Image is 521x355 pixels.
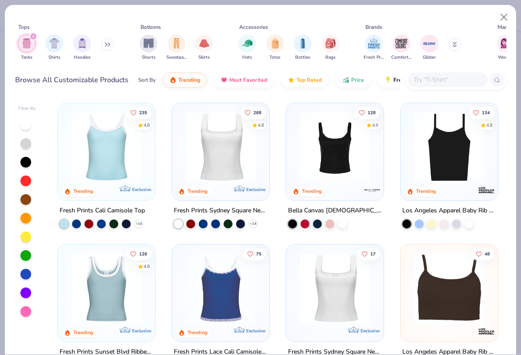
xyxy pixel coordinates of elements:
[240,106,266,119] button: Like
[166,54,187,61] span: Sweatpants
[199,38,209,48] img: Skirts Image
[364,54,384,61] span: Fresh Prints
[126,106,152,119] button: Like
[239,23,268,31] div: Accessories
[357,247,380,260] button: Like
[367,37,381,50] img: Fresh Prints Image
[496,9,513,26] button: Close
[140,35,157,61] div: filter for Shorts
[229,76,267,84] span: Most Favorited
[246,187,265,192] span: Exclusive
[21,54,32,61] span: Tanks
[73,35,91,61] button: filter button
[260,253,340,324] img: 7bdc074d-834e-4bfb-ad05-961d6dbc2cb2
[169,76,176,84] img: trending.gif
[172,38,181,48] img: Sweatpants Image
[220,76,228,84] img: most_fav.gif
[144,263,150,270] div: 4.8
[409,253,489,324] img: 806829dd-1c22-4937-9a35-1c80dd7c627b
[497,23,520,31] div: Made For
[297,76,322,84] span: Top Rated
[354,106,380,119] button: Like
[260,112,340,183] img: 63ed7c8a-03b3-4701-9f69-be4b1adc9c5f
[501,38,511,48] img: Women Image
[181,112,260,183] img: 94a2aa95-cd2b-4983-969b-ecd512716e9a
[423,54,436,61] span: Gildan
[144,122,150,128] div: 4.8
[368,110,376,115] span: 128
[322,35,340,61] div: filter for Bags
[195,35,213,61] div: filter for Skirts
[142,54,156,61] span: Shorts
[163,72,207,88] button: Trending
[140,110,148,115] span: 235
[22,38,32,48] img: Tanks Image
[361,327,380,333] span: Exclusive
[364,35,384,61] div: filter for Fresh Prints
[497,35,515,61] div: filter for Women
[482,110,490,115] span: 134
[485,251,490,256] span: 48
[77,38,87,48] img: Hoodies Image
[423,37,436,50] img: Gildan Image
[67,112,146,183] img: a25d9891-da96-49f3-a35e-76288174bf3a
[395,37,408,50] img: Comfort Colors Image
[421,35,438,61] button: filter button
[294,35,312,61] button: filter button
[253,110,261,115] span: 268
[18,105,36,112] div: Filter By
[138,76,156,84] div: Sort By
[195,35,213,61] button: filter button
[269,54,281,61] span: Totes
[246,327,265,333] span: Exclusive
[281,72,329,88] button: Top Rated
[166,35,187,61] button: filter button
[374,253,454,324] img: cc3d916b-68d4-4adc-bff0-ffa346578d89
[378,72,481,88] button: Fresh Prints Flash
[238,35,256,61] div: filter for Hats
[393,76,439,84] span: Fresh Prints Flash
[140,251,148,256] span: 126
[15,75,128,85] div: Browse All Customizable Products
[325,38,335,48] img: Bags Image
[242,54,252,61] span: Hats
[45,35,63,61] button: filter button
[336,72,371,88] button: Price
[351,76,364,84] span: Price
[374,112,454,183] img: 80dc4ece-0e65-4f15-94a6-2a872a258fbd
[132,327,151,333] span: Exclusive
[498,54,514,61] span: Women
[270,38,280,48] img: Totes Image
[178,76,200,84] span: Trending
[174,205,268,216] div: Fresh Prints Sydney Square Neck Tank Top
[477,181,495,199] img: Los Angeles Apparel logo
[266,35,284,61] button: filter button
[214,72,274,88] button: Most Favorited
[243,247,266,260] button: Like
[294,35,312,61] div: filter for Bottles
[166,35,187,61] div: filter for Sweatpants
[126,247,152,260] button: Like
[409,112,489,183] img: cbf11e79-2adf-4c6b-b19e-3da42613dd1b
[250,221,256,227] span: + 14
[45,35,63,61] div: filter for Shirts
[18,35,36,61] div: filter for Tanks
[325,54,336,61] span: Bags
[144,38,154,48] img: Shorts Image
[477,322,495,340] img: Los Angeles Apparel logo
[140,23,161,31] div: Bottoms
[295,112,375,183] img: 8af284bf-0d00-45ea-9003-ce4b9a3194ad
[370,251,376,256] span: 17
[402,205,496,216] div: Los Angeles Apparel Baby Rib Spaghetti Tank
[391,35,412,61] button: filter button
[256,251,261,256] span: 75
[60,205,145,216] div: Fresh Prints Cali Camisole Top
[288,205,382,216] div: Bella Canvas [DEMOGRAPHIC_DATA]' Micro Ribbed Scoop Tank
[181,253,260,324] img: d2e93f27-f460-4e7a-bcfc-75916c5962f1
[497,35,515,61] button: filter button
[136,221,142,227] span: + 16
[364,35,384,61] button: filter button
[18,35,36,61] button: filter button
[238,35,256,61] button: filter button
[73,35,91,61] div: filter for Hoodies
